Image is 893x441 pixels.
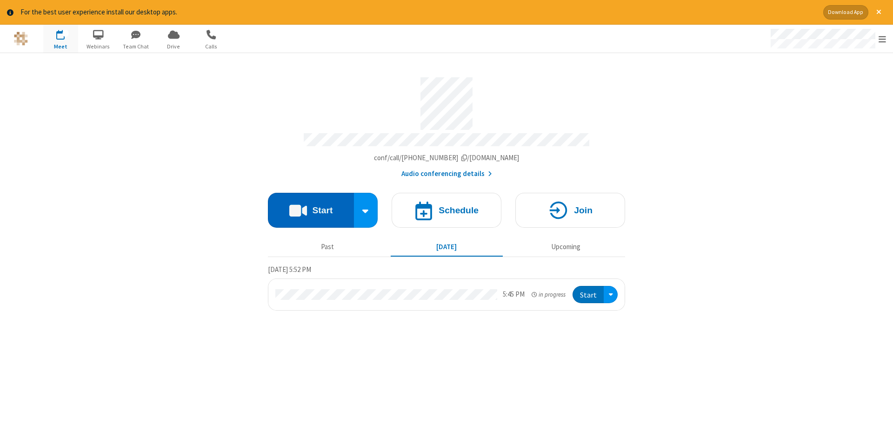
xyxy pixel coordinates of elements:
[762,25,893,53] div: Open menu
[268,265,311,274] span: [DATE] 5:52 PM
[268,193,354,228] button: Start
[194,42,229,51] span: Calls
[532,290,566,299] em: in progress
[119,42,153,51] span: Team Chat
[14,32,28,46] img: QA Selenium DO NOT DELETE OR CHANGE
[391,238,503,256] button: [DATE]
[268,70,625,179] section: Account details
[515,193,625,228] button: Join
[20,7,816,18] div: For the best user experience install our desktop apps.
[401,169,492,179] button: Audio conferencing details
[63,30,69,37] div: 1
[3,25,38,53] button: Logo
[374,153,520,163] button: Copy my meeting room linkCopy my meeting room link
[81,42,116,51] span: Webinars
[872,5,886,20] button: Close alert
[268,264,625,311] section: Today's Meetings
[374,153,520,162] span: Copy my meeting room link
[156,42,191,51] span: Drive
[574,206,593,215] h4: Join
[439,206,479,215] h4: Schedule
[43,42,78,51] span: Meet
[573,286,604,303] button: Start
[604,286,618,303] div: Open menu
[312,206,333,215] h4: Start
[823,5,868,20] button: Download App
[272,238,384,256] button: Past
[392,193,501,228] button: Schedule
[503,289,525,300] div: 5:45 PM
[510,238,622,256] button: Upcoming
[354,193,378,228] div: Start conference options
